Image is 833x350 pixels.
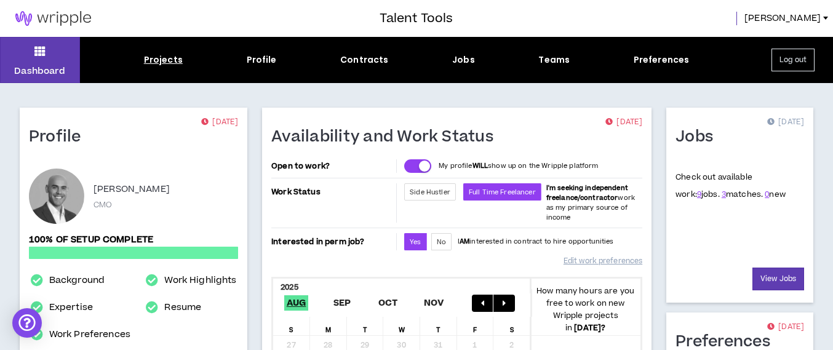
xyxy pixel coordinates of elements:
[771,49,815,71] button: Log out
[12,308,42,338] div: Open Intercom Messenger
[29,233,238,247] p: 100% of setup complete
[29,169,84,224] div: Michael H.
[271,233,394,250] p: Interested in perm job?
[765,189,769,200] a: 0
[452,54,475,66] div: Jobs
[546,183,635,222] span: work as my primary source of income
[460,237,469,246] strong: AM
[49,327,130,342] a: Work Preferences
[347,317,384,335] div: T
[744,12,821,25] span: [PERSON_NAME]
[201,116,238,129] p: [DATE]
[310,317,347,335] div: M
[383,317,420,335] div: W
[472,161,488,170] strong: WILL
[493,317,530,335] div: S
[271,127,503,147] h1: Availability and Work Status
[767,321,804,333] p: [DATE]
[767,116,804,129] p: [DATE]
[94,182,170,197] p: [PERSON_NAME]
[420,317,457,335] div: T
[676,172,786,200] p: Check out available work:
[458,237,614,247] p: I interested in contract to hire opportunities
[457,317,494,335] div: F
[722,189,726,200] a: 3
[271,161,394,171] p: Open to work?
[697,189,720,200] span: jobs.
[605,116,642,129] p: [DATE]
[437,237,446,247] span: No
[247,54,277,66] div: Profile
[29,127,90,147] h1: Profile
[530,285,640,334] p: How many hours are you free to work on new Wripple projects in
[752,268,804,290] a: View Jobs
[765,189,786,200] span: new
[538,54,570,66] div: Teams
[410,188,450,197] span: Side Hustler
[164,300,201,315] a: Resume
[421,295,447,311] span: Nov
[376,295,401,311] span: Oct
[574,322,605,333] b: [DATE] ?
[281,282,298,293] b: 2025
[546,183,628,202] b: I'm seeking independent freelance/contractor
[14,65,65,78] p: Dashboard
[340,54,388,66] div: Contracts
[273,317,310,335] div: S
[722,189,763,200] span: matches.
[331,295,354,311] span: Sep
[49,273,105,288] a: Background
[94,199,112,210] p: CMO
[439,161,598,171] p: My profile show up on the Wripple platform
[697,189,701,200] a: 9
[144,54,183,66] div: Projects
[271,183,394,201] p: Work Status
[634,54,690,66] div: Preferences
[164,273,236,288] a: Work Highlights
[410,237,421,247] span: Yes
[564,250,642,272] a: Edit work preferences
[49,300,93,315] a: Expertise
[676,127,722,147] h1: Jobs
[380,9,453,28] h3: Talent Tools
[284,295,309,311] span: Aug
